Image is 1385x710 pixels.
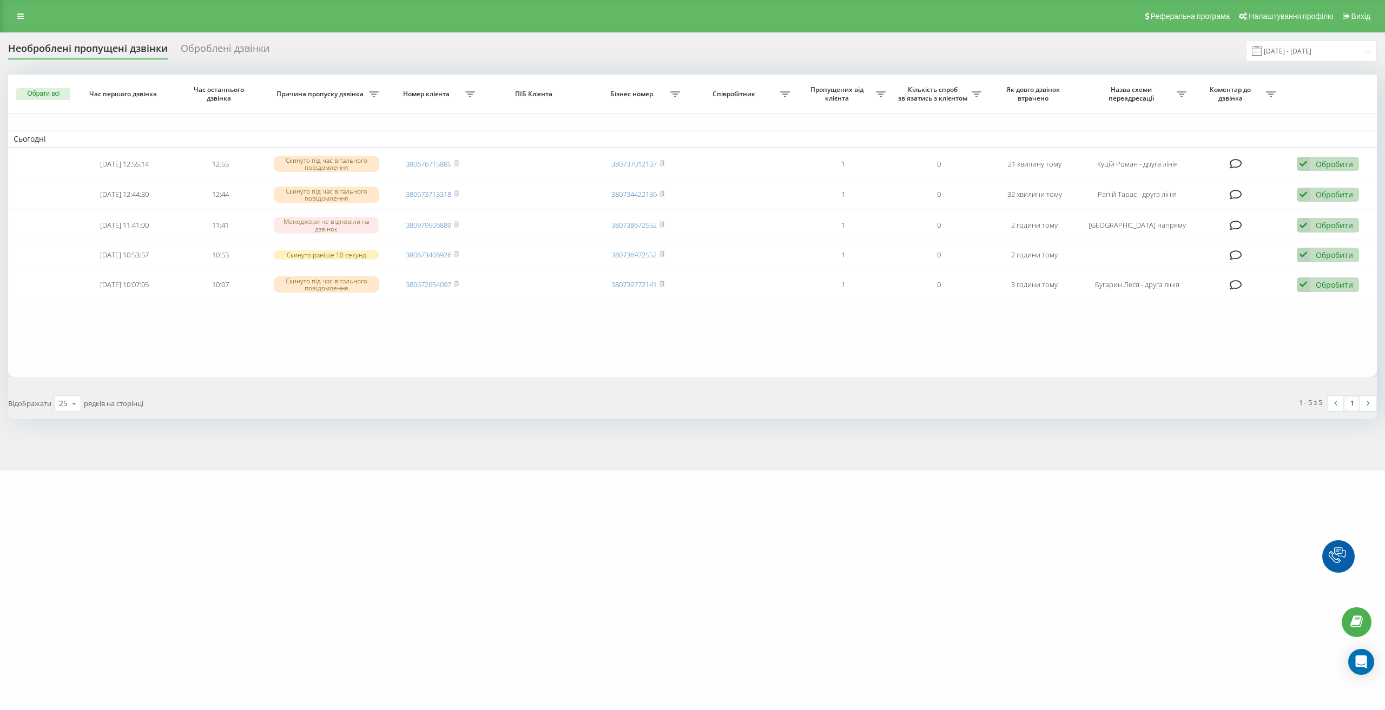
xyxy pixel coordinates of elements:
div: Обробити [1316,280,1353,290]
span: Налаштування профілю [1249,12,1333,21]
td: 32 хвилини тому [987,180,1083,209]
a: 380734422136 [611,189,657,199]
a: 380737012137 [611,159,657,169]
span: Час першого дзвінка [86,90,162,98]
td: 12:44 [173,180,268,209]
button: Обрати всі [16,88,70,100]
td: 10:53 [173,242,268,268]
span: ПІБ Клієнта [491,90,579,98]
td: 12:55 [173,150,268,178]
span: Номер клієнта [390,90,465,98]
td: [DATE] 10:53:57 [77,242,173,268]
span: Кількість спроб зв'язатись з клієнтом [896,85,972,102]
td: Куцій Роман - друга лінія [1083,150,1192,178]
span: Назва схеми переадресації [1088,85,1177,102]
div: Скинуто під час вітального повідомлення [274,276,379,293]
td: [DATE] 11:41:00 [77,211,173,240]
div: Необроблені пропущені дзвінки [8,43,168,59]
td: 21 хвилину тому [987,150,1083,178]
span: Причина пропуску дзвінка [274,90,369,98]
div: Open Intercom Messenger [1348,649,1374,675]
td: 1 [795,270,891,299]
a: 380676715885 [406,159,451,169]
td: 2 години тому [987,211,1083,240]
div: Обробити [1316,189,1353,200]
span: Як довго дзвінок втрачено [997,85,1073,102]
td: 10:07 [173,270,268,299]
div: Оброблені дзвінки [181,43,269,59]
td: 0 [891,242,987,268]
td: 0 [891,270,987,299]
a: 1 [1344,396,1360,411]
td: 1 [795,150,891,178]
td: 0 [891,180,987,209]
span: Реферальна програма [1151,12,1230,21]
td: [DATE] 12:44:30 [77,180,173,209]
span: рядків на сторінці [84,399,143,408]
td: Сьогодні [8,131,1377,147]
span: Коментар до дзвінка [1197,85,1265,102]
a: 380673406926 [406,250,451,260]
td: [GEOGRAPHIC_DATA] напряму [1083,211,1192,240]
td: Рапій Тарас - друга лінія [1083,180,1192,209]
td: 1 [795,211,891,240]
td: 3 години тому [987,270,1083,299]
span: Час останнього дзвінка [182,85,258,102]
a: 380672654097 [406,280,451,289]
td: 0 [891,150,987,178]
span: Пропущених від клієнта [801,85,876,102]
a: 380739772141 [611,280,657,289]
span: Бізнес номер [595,90,670,98]
div: Обробити [1316,159,1353,169]
td: Бугарин Леся - друга лінія [1083,270,1192,299]
div: Менеджери не відповіли на дзвінок [274,217,379,233]
div: 1 - 5 з 5 [1299,397,1322,408]
span: Вихід [1351,12,1370,21]
div: 25 [59,398,68,409]
div: Обробити [1316,250,1353,260]
td: 11:41 [173,211,268,240]
td: 1 [795,180,891,209]
td: 0 [891,211,987,240]
span: Відображати [8,399,51,408]
div: Обробити [1316,220,1353,230]
a: 380673713318 [406,189,451,199]
div: Скинуто раніше 10 секунд [274,250,379,260]
div: Скинуто під час вітального повідомлення [274,187,379,203]
div: Скинуто під час вітального повідомлення [274,156,379,172]
span: Співробітник [691,90,780,98]
td: 2 години тому [987,242,1083,268]
td: [DATE] 12:55:14 [77,150,173,178]
a: 380736972552 [611,250,657,260]
td: [DATE] 10:07:05 [77,270,173,299]
a: 380738672552 [611,220,657,230]
td: 1 [795,242,891,268]
a: 380979506889 [406,220,451,230]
